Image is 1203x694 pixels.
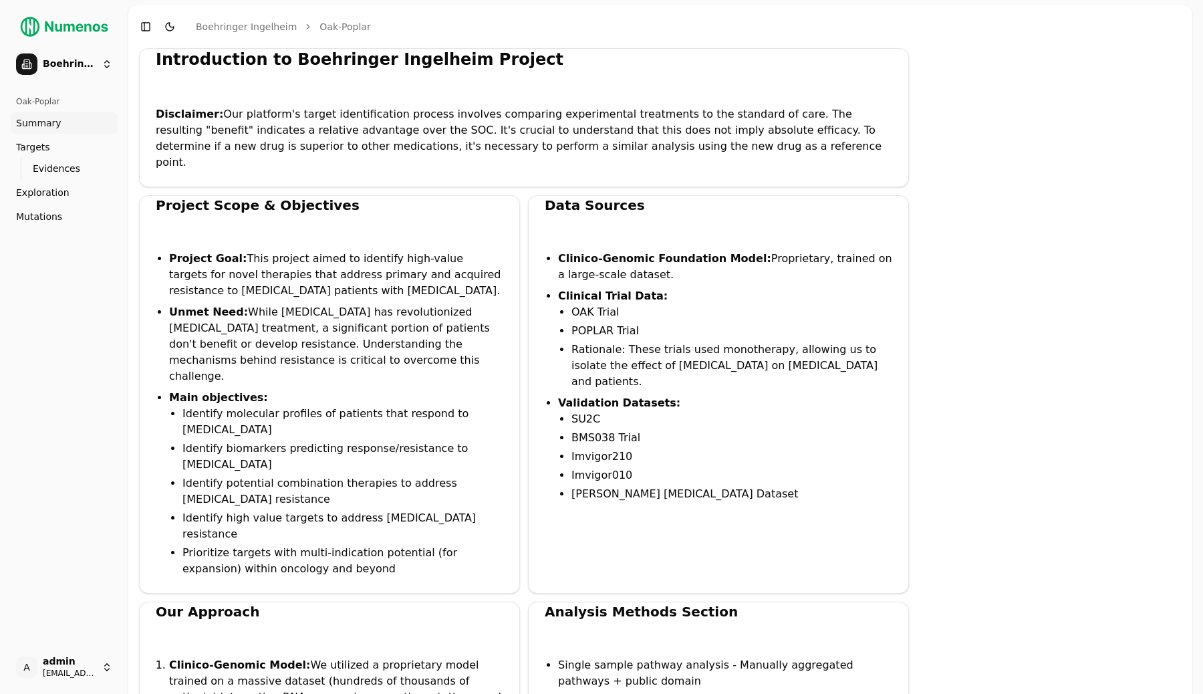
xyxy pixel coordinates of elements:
strong: Unmet Need: [169,306,248,318]
img: Numenos [11,11,118,43]
a: Targets [11,136,118,158]
span: Boehringer Ingelheim [43,58,96,70]
p: Our platform's target identification process involves comparing experimental treatments to the st... [156,106,892,170]
div: Our Approach [156,602,503,621]
span: Mutations [16,210,62,223]
button: Toggle Sidebar [136,17,155,36]
a: Evidences [27,159,102,178]
div: Oak-Poplar [11,91,118,112]
li: BMS038 Trial [571,430,892,446]
li: Identify biomarkers predicting response/resistance to [MEDICAL_DATA] [182,441,503,473]
nav: breadcrumb [196,20,371,33]
li: Rationale: These trials used monotherapy, allowing us to isolate the effect of [MEDICAL_DATA] on ... [571,342,892,390]
a: Exploration [11,182,118,203]
a: Boehringer Ingelheim [196,20,297,33]
li: Single sample pathway analysis - Manually aggregated pathways + public domain [558,657,892,689]
strong: Project Goal: [169,252,247,265]
span: Exploration [16,186,70,199]
li: Imvigor010 [571,467,892,483]
strong: Validation Datasets: [558,396,680,409]
button: Boehringer Ingelheim [11,48,118,80]
span: [EMAIL_ADDRESS] [43,668,96,679]
div: Data Sources [545,196,892,215]
div: Project Scope & Objectives [156,196,503,215]
strong: Clinical Trial Data: [558,290,668,302]
li: Identify molecular profiles of patients that respond to [MEDICAL_DATA] [182,406,503,438]
strong: Disclaimer: [156,108,223,120]
li: POPLAR Trial [571,323,892,339]
button: Aadmin[EMAIL_ADDRESS] [11,651,118,683]
li: SU2C [571,411,892,427]
span: Evidences [33,162,80,175]
span: admin [43,656,96,668]
li: OAK Trial [571,304,892,320]
li: Identify potential combination therapies to address [MEDICAL_DATA] resistance [182,475,503,507]
span: Summary [16,116,61,130]
div: Introduction to Boehringer Ingelheim Project [156,49,892,70]
li: Imvigor210 [571,449,892,465]
li: Prioritize targets with multi-indication potential (for expansion) within oncology and beyond [182,545,503,577]
span: A [16,657,37,678]
li: Proprietary, trained on a large-scale dataset. [558,251,892,283]
li: Identify high value targets to address [MEDICAL_DATA] resistance [182,510,503,542]
li: This project aimed to identify high-value targets for novel therapies that address primary and ac... [169,251,503,299]
a: Mutations [11,206,118,227]
strong: Main objectives: [169,391,268,404]
a: Oak-Poplar [319,20,370,33]
a: Summary [11,112,118,134]
strong: Clinico-Genomic Model: [169,659,310,671]
li: While [MEDICAL_DATA] has revolutionized [MEDICAL_DATA] treatment, a significant portion of patien... [169,304,503,384]
button: Toggle Dark Mode [160,17,179,36]
span: Targets [16,140,50,154]
div: Analysis Methods Section [545,602,892,621]
strong: Clinico-Genomic Foundation Model: [558,252,771,265]
li: [PERSON_NAME] [MEDICAL_DATA] Dataset [571,486,892,502]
